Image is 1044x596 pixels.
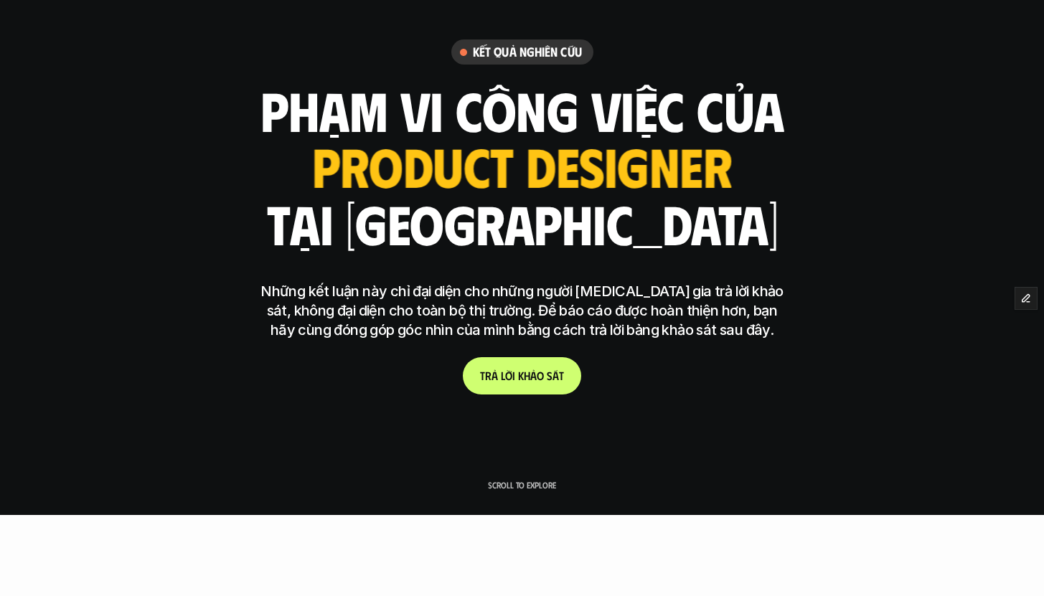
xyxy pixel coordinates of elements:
span: t [559,369,564,382]
p: Scroll to explore [488,480,556,490]
h1: phạm vi công việc của [260,80,784,140]
a: Trảlờikhảosát [463,357,581,394]
h6: Kết quả nghiên cứu [473,44,582,60]
span: i [512,369,515,382]
button: Edit Framer Content [1015,288,1037,309]
span: á [552,369,559,382]
span: k [518,369,524,382]
span: T [480,369,485,382]
h1: tại [GEOGRAPHIC_DATA] [266,193,778,253]
span: s [547,369,552,382]
span: ả [530,369,537,382]
span: h [524,369,530,382]
span: o [537,369,544,382]
p: Những kết luận này chỉ đại diện cho những người [MEDICAL_DATA] gia trả lời khảo sát, không đại di... [253,282,791,340]
span: l [501,369,505,382]
span: ả [492,369,498,382]
span: ờ [505,369,512,382]
span: r [485,369,492,382]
